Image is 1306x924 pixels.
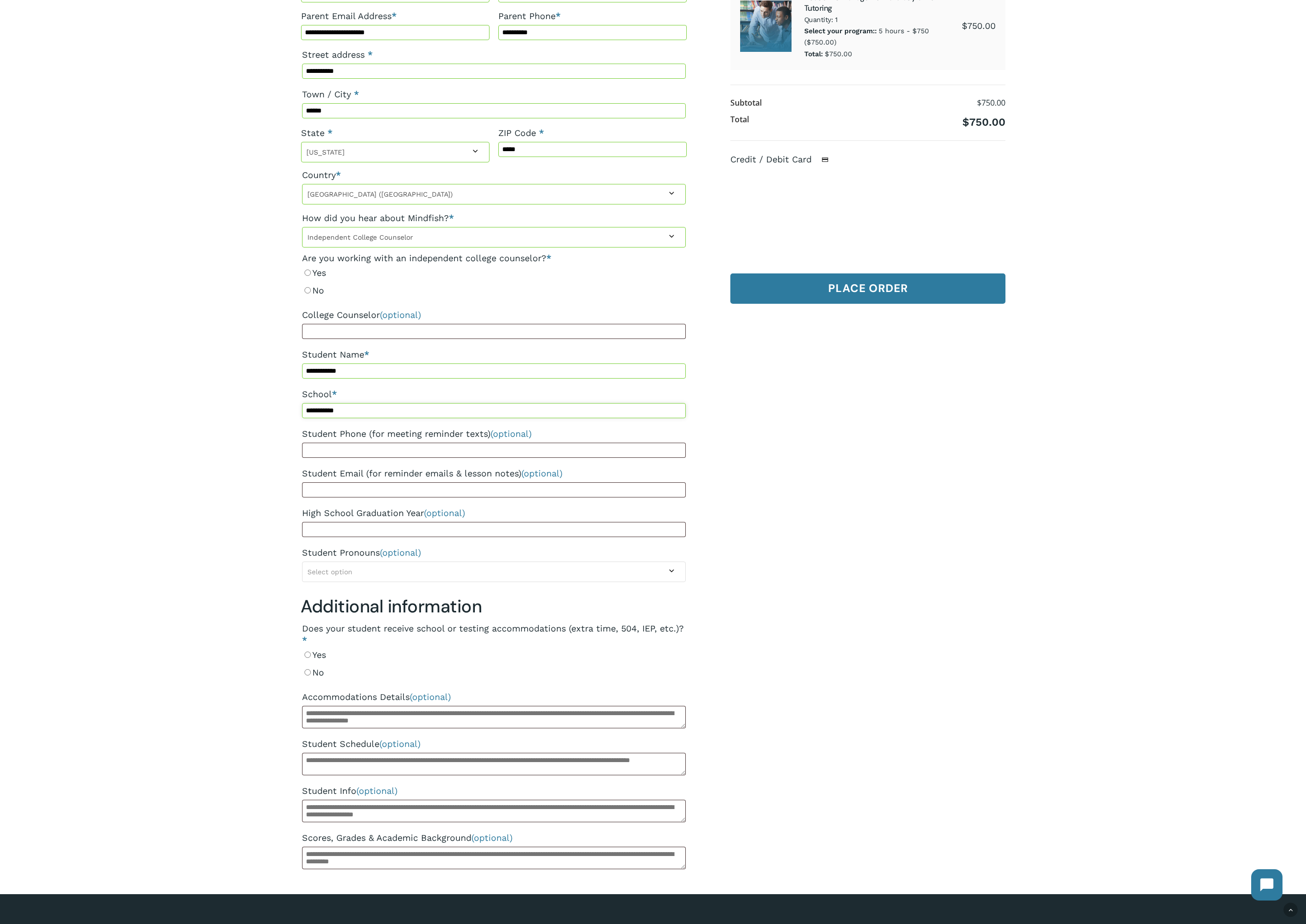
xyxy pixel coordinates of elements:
[302,209,686,227] label: How did you hear about Mindfish?
[490,428,532,439] span: (optional)
[816,154,834,165] img: Credit / Debit Card
[302,735,686,753] label: Student Schedule
[302,385,686,403] label: School
[302,252,551,264] legend: Are you working with an independent college counselor?
[804,25,962,49] p: 5 hours - $750 ($750.00)
[962,116,969,128] span: $
[804,48,823,60] dt: Total:
[302,504,686,522] label: High School Graduation Year
[546,253,551,263] abbr: required
[302,664,686,681] label: No
[380,310,421,320] span: (optional)
[302,646,686,664] label: Yes
[307,568,352,576] span: Select option
[471,833,513,843] span: (optional)
[730,273,1005,304] button: Place order
[379,739,420,749] span: (optional)
[302,544,686,562] label: Student Pronouns
[1241,859,1292,910] iframe: Chatbot
[740,0,791,51] img: Teacher working with male teenage pupil at computer
[303,187,685,202] span: United States (US)
[380,547,421,558] span: (optional)
[304,669,311,676] input: No
[302,166,686,184] label: Country
[302,227,686,248] span: Independent College Counselor
[303,230,685,245] span: Independent College Counselor
[410,692,451,702] span: (optional)
[302,264,686,282] label: Yes
[304,652,311,658] input: Yes
[498,124,687,142] label: ZIP Code
[302,688,686,706] label: Accommodations Details
[521,468,562,478] span: (optional)
[302,86,686,103] label: Town / City
[354,89,359,99] abbr: required
[804,14,962,25] span: Quantity: 1
[730,112,749,131] th: Total
[302,782,686,800] label: Student Info
[737,175,995,258] iframe: Secure payment input frame
[302,635,307,645] abbr: required
[302,346,686,363] label: Student Name
[304,270,311,276] input: Yes
[302,282,686,299] label: No
[302,46,686,64] label: Street address
[424,508,465,518] span: (optional)
[804,25,877,37] dt: Select your program::
[730,154,839,164] label: Credit / Debit Card
[962,21,996,31] bdi: 750.00
[302,425,686,443] label: Student Phone (for meeting reminder texts)
[730,95,762,112] th: Subtotal
[302,465,686,482] label: Student Email (for reminder emails & lesson notes)
[539,128,544,138] abbr: required
[302,306,686,324] label: College Counselor
[301,7,490,25] label: Parent Email Address
[302,145,489,159] span: Kansas
[498,7,687,25] label: Parent Phone
[301,142,490,162] span: State
[804,48,962,60] p: $750.00
[368,49,373,60] abbr: required
[962,21,967,31] span: $
[356,786,397,796] span: (optional)
[962,116,1005,128] bdi: 750.00
[977,97,1005,108] bdi: 750.00
[304,287,311,293] input: No
[301,595,687,618] h3: Additional information
[977,97,981,108] span: $
[301,124,490,142] label: State
[302,623,686,646] legend: Does your student receive school or testing accommodations (extra time, 504, IEP, etc.)?
[327,128,332,138] abbr: required
[302,184,686,204] span: Country
[302,829,686,847] label: Scores, Grades & Academic Background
